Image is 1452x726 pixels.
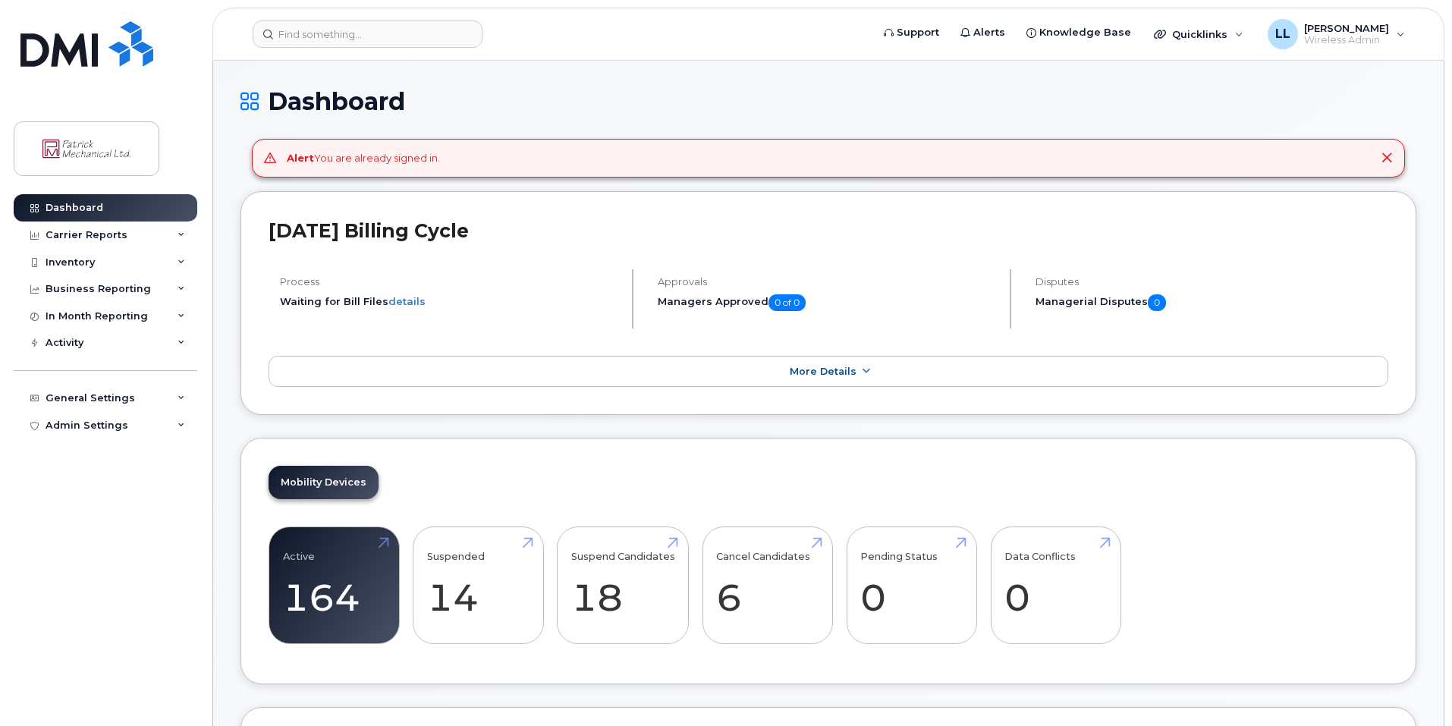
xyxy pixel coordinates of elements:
a: Data Conflicts 0 [1004,536,1107,636]
a: Active 164 [283,536,385,636]
strong: Alert [287,152,314,164]
div: You are already signed in. [287,151,440,165]
a: Mobility Devices [269,466,379,499]
a: Suspend Candidates 18 [571,536,675,636]
a: Suspended 14 [427,536,530,636]
a: Pending Status 0 [860,536,963,636]
h4: Disputes [1036,276,1388,288]
h4: Approvals [658,276,997,288]
span: More Details [790,366,856,377]
h5: Managers Approved [658,294,997,311]
a: Cancel Candidates 6 [716,536,819,636]
h1: Dashboard [240,88,1416,115]
h2: [DATE] Billing Cycle [269,219,1388,242]
span: 0 [1148,294,1166,311]
li: Waiting for Bill Files [280,294,619,309]
a: details [388,295,426,307]
h5: Managerial Disputes [1036,294,1388,311]
h4: Process [280,276,619,288]
span: 0 of 0 [768,294,806,311]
